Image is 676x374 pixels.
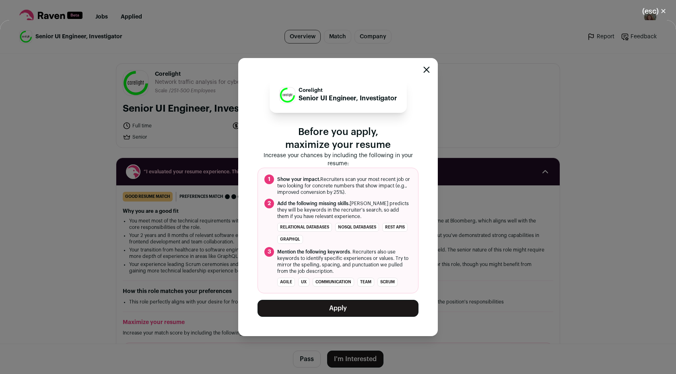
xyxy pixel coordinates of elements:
li: NoSQL databases [335,223,379,232]
span: Add the following missing skills. [277,201,350,206]
p: Before you apply, maximize your resume [258,126,418,152]
span: . Recruiters also use keywords to identify specific experiences or values. Try to mirror the spel... [277,249,412,274]
span: 1 [264,175,274,184]
li: Relational databases [277,223,332,232]
li: REST APIs [382,223,408,232]
span: 2 [264,199,274,208]
li: team [357,278,374,287]
p: Increase your chances by including the following in your resume: [258,152,418,168]
button: Close modal [423,66,430,73]
span: [PERSON_NAME] predicts they will be keywords in the recruiter's search, so add them if you have r... [277,200,412,220]
li: ux [298,278,309,287]
p: Corelight [299,87,397,93]
span: Mention the following keywords [277,249,350,254]
span: Recruiters scan your most recent job or two looking for concrete numbers that show impact (e.g., ... [277,176,412,195]
img: 4df7329c8f8e62c67029b075bb5549167265cc499e0d42bafcae13a590f9710e.png [280,87,295,103]
li: communication [313,278,354,287]
span: Show your impact. [277,177,320,182]
li: agile [277,278,295,287]
button: Apply [258,300,418,317]
button: Close modal [633,2,676,20]
li: scrum [377,278,398,287]
li: GraphQL [277,235,303,244]
span: 3 [264,247,274,257]
p: Senior UI Engineer, Investigator [299,93,397,103]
